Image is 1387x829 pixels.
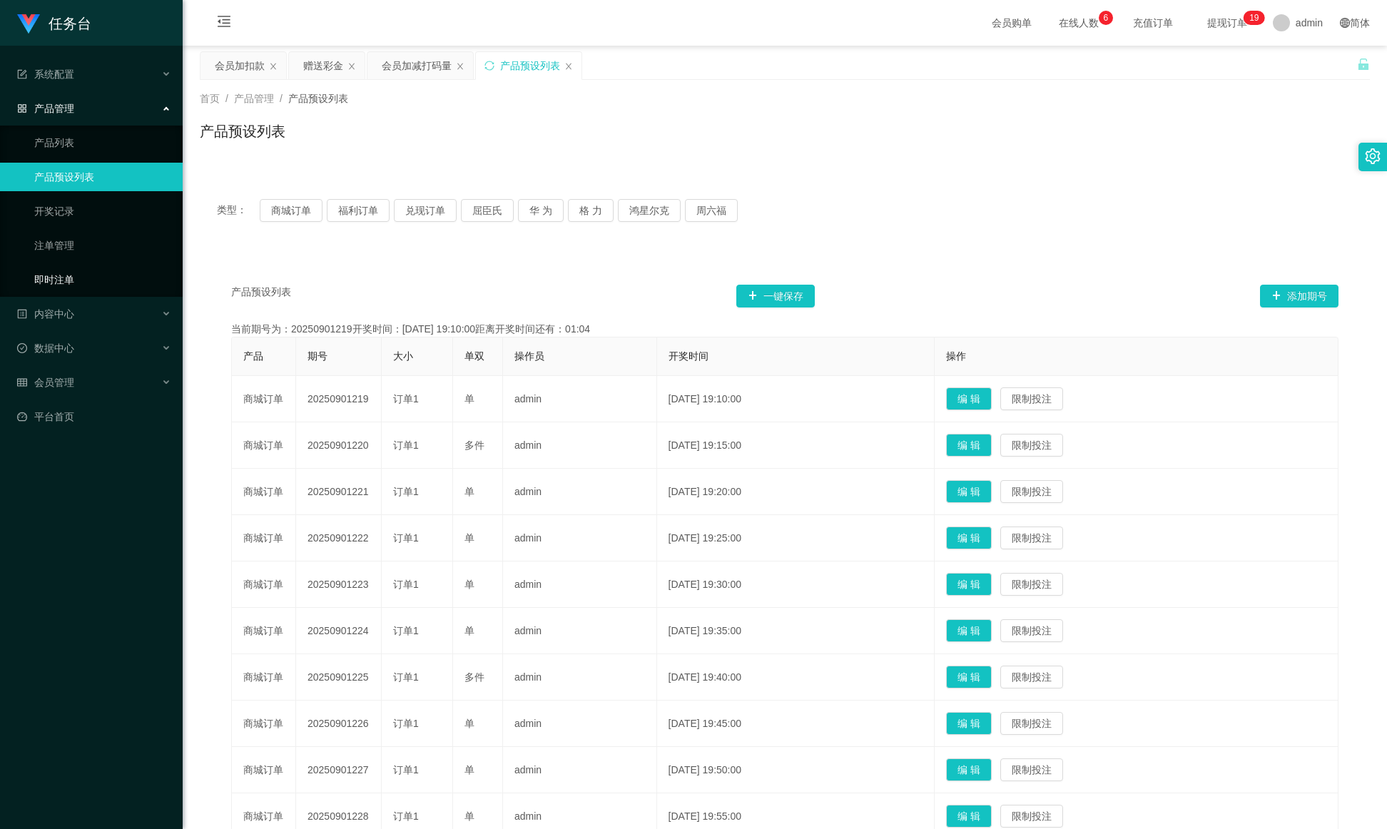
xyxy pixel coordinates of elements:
[382,52,452,79] div: 会员加减打码量
[296,515,382,561] td: 20250901222
[260,199,322,222] button: 商城订单
[347,62,356,71] i: 图标: close
[503,701,657,747] td: admin
[232,608,296,654] td: 商城订单
[946,805,992,828] button: 编 辑
[669,350,708,362] span: 开奖时间
[464,393,474,405] span: 单
[464,350,484,362] span: 单双
[303,52,343,79] div: 赠送彩金
[269,62,278,71] i: 图标: close
[17,17,91,29] a: 任务台
[946,434,992,457] button: 编 辑
[308,350,327,362] span: 期号
[394,199,457,222] button: 兑现订单
[1200,18,1254,28] span: 提现订单
[514,350,544,362] span: 操作员
[1000,573,1063,596] button: 限制投注
[232,747,296,793] td: 商城订单
[464,625,474,636] span: 单
[946,619,992,642] button: 编 辑
[503,515,657,561] td: admin
[1000,480,1063,503] button: 限制投注
[17,103,74,114] span: 产品管理
[464,486,474,497] span: 单
[503,469,657,515] td: admin
[232,376,296,422] td: 商城订单
[231,322,1338,337] div: 当前期号为：20250901219开奖时间：[DATE] 19:10:00距离开奖时间还有：01:04
[232,515,296,561] td: 商城订单
[232,701,296,747] td: 商城订单
[393,532,419,544] span: 订单1
[1000,619,1063,642] button: 限制投注
[1000,712,1063,735] button: 限制投注
[243,350,263,362] span: 产品
[518,199,564,222] button: 华 为
[393,350,413,362] span: 大小
[17,14,40,34] img: logo.9652507e.png
[456,62,464,71] i: 图标: close
[464,764,474,775] span: 单
[393,810,419,822] span: 订单1
[288,93,348,104] span: 产品预设列表
[17,103,27,113] i: 图标: appstore-o
[503,422,657,469] td: admin
[296,422,382,469] td: 20250901220
[503,561,657,608] td: admin
[1000,434,1063,457] button: 限制投注
[296,701,382,747] td: 20250901226
[946,666,992,688] button: 编 辑
[1099,11,1113,25] sup: 6
[34,231,171,260] a: 注单管理
[1000,527,1063,549] button: 限制投注
[657,515,935,561] td: [DATE] 19:25:00
[657,654,935,701] td: [DATE] 19:40:00
[393,393,419,405] span: 订单1
[280,93,283,104] span: /
[17,308,74,320] span: 内容中心
[500,52,560,79] div: 产品预设列表
[393,439,419,451] span: 订单1
[296,747,382,793] td: 20250901227
[393,718,419,729] span: 订单1
[946,527,992,549] button: 编 辑
[464,579,474,590] span: 单
[1260,285,1338,307] button: 图标: plus添加期号
[1249,11,1254,25] p: 1
[17,377,27,387] i: 图标: table
[657,608,935,654] td: [DATE] 19:35:00
[461,199,514,222] button: 屈臣氏
[1000,387,1063,410] button: 限制投注
[296,561,382,608] td: 20250901223
[17,377,74,388] span: 会员管理
[503,376,657,422] td: admin
[296,469,382,515] td: 20250901221
[685,199,738,222] button: 周六福
[17,309,27,319] i: 图标: profile
[1000,805,1063,828] button: 限制投注
[232,469,296,515] td: 商城订单
[464,532,474,544] span: 单
[225,93,228,104] span: /
[1000,758,1063,781] button: 限制投注
[200,1,248,46] i: 图标: menu-fold
[17,342,74,354] span: 数据中心
[17,69,27,79] i: 图标: form
[1254,11,1259,25] p: 9
[503,654,657,701] td: admin
[1104,11,1109,25] p: 6
[17,68,74,80] span: 系统配置
[17,343,27,353] i: 图标: check-circle-o
[393,671,419,683] span: 订单1
[946,573,992,596] button: 编 辑
[657,376,935,422] td: [DATE] 19:10:00
[34,265,171,294] a: 即时注单
[49,1,91,46] h1: 任务台
[464,439,484,451] span: 多件
[657,422,935,469] td: [DATE] 19:15:00
[17,402,171,431] a: 图标: dashboard平台首页
[657,701,935,747] td: [DATE] 19:45:00
[1244,11,1264,25] sup: 19
[503,608,657,654] td: admin
[1126,18,1180,28] span: 充值订单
